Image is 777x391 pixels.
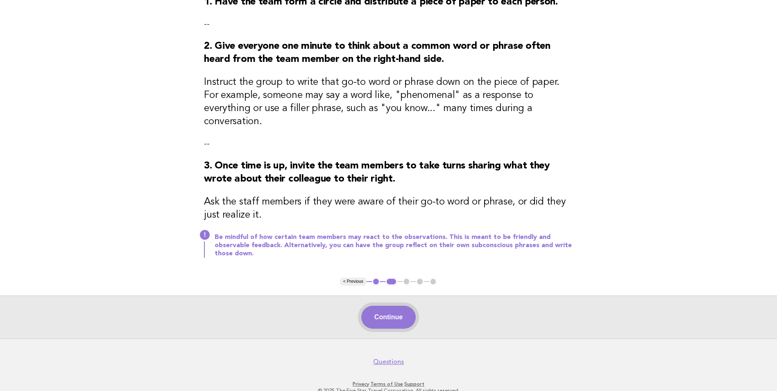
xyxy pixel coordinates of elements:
h3: Instruct the group to write that go-to word or phrase down on the piece of paper. For example, so... [204,76,573,128]
strong: 2. Give everyone one minute to think about a common word or phrase often heard from the team memb... [204,41,550,64]
strong: 3. Once time is up, invite the team members to take turns sharing what they wrote about their col... [204,161,550,184]
button: 1 [372,277,380,286]
a: Privacy [353,381,369,387]
button: Continue [361,306,416,329]
p: Be mindful of how certain team members may react to the observations. This is meant to be friendl... [215,233,573,258]
button: < Previous [340,277,367,286]
button: 2 [385,277,397,286]
a: Questions [373,358,404,366]
p: -- [204,18,573,30]
h3: Ask the staff members if they were aware of their go-to word or phrase, or did they just realize it. [204,195,573,222]
p: -- [204,138,573,150]
a: Terms of Use [370,381,403,387]
a: Support [404,381,424,387]
p: · · [138,381,639,387]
